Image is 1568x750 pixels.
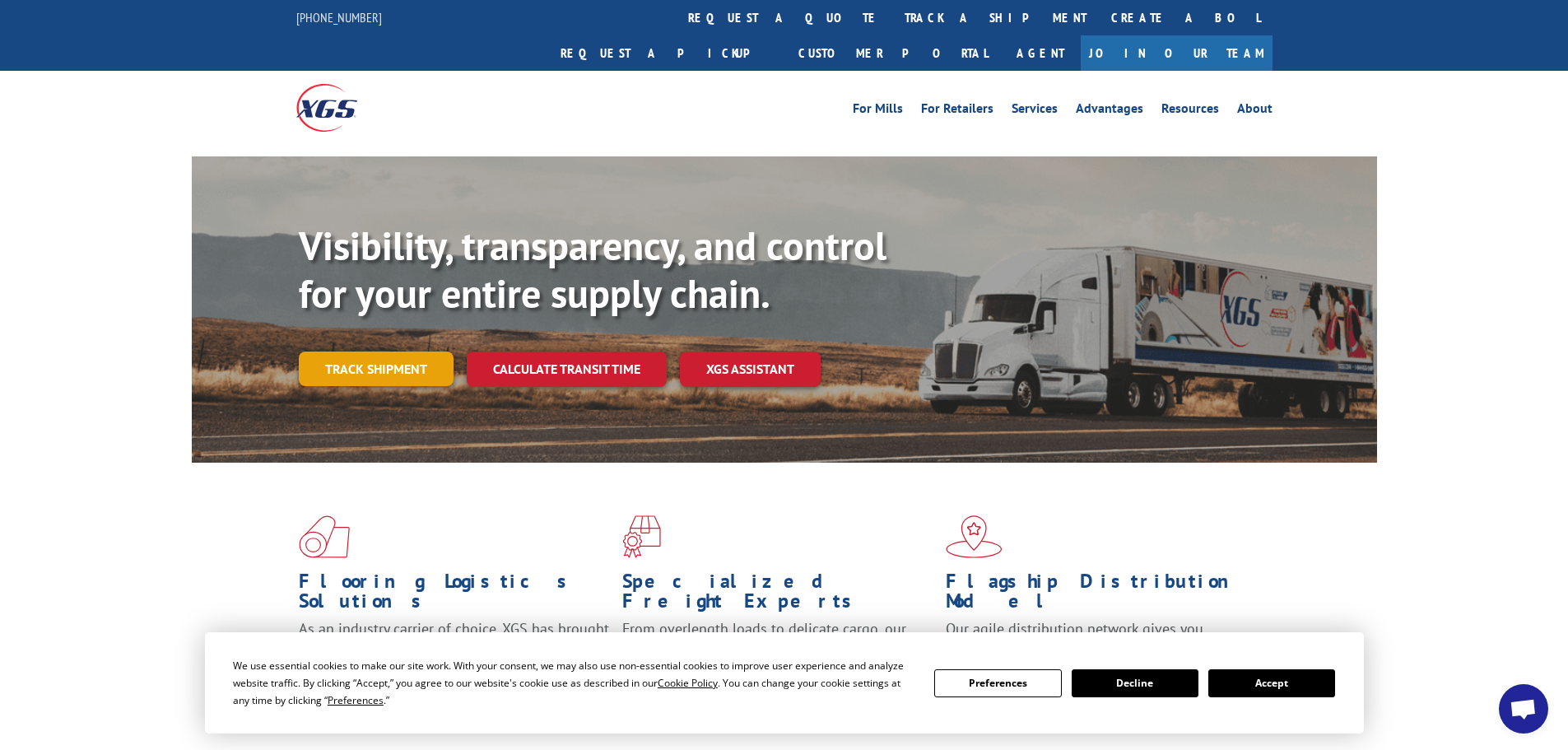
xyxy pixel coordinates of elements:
a: Agent [1000,35,1081,71]
span: Preferences [328,693,384,707]
a: Track shipment [299,352,454,386]
div: Cookie Consent Prompt [205,632,1364,734]
button: Decline [1072,669,1198,697]
span: As an industry carrier of choice, XGS has brought innovation and dedication to flooring logistics... [299,619,609,678]
b: Visibility, transparency, and control for your entire supply chain. [299,220,886,319]
img: xgs-icon-total-supply-chain-intelligence-red [299,515,350,558]
a: About [1237,102,1273,120]
a: Services [1012,102,1058,120]
a: Customer Portal [786,35,1000,71]
a: Calculate transit time [467,352,667,387]
p: From overlength loads to delicate cargo, our experienced staff knows the best way to move your fr... [622,619,933,692]
a: Join Our Team [1081,35,1273,71]
a: For Mills [853,102,903,120]
span: Our agile distribution network gives you nationwide inventory management on demand. [946,619,1249,658]
a: For Retailers [921,102,993,120]
h1: Flagship Distribution Model [946,571,1257,619]
a: Resources [1161,102,1219,120]
h1: Specialized Freight Experts [622,571,933,619]
button: Accept [1208,669,1335,697]
button: Preferences [934,669,1061,697]
a: [PHONE_NUMBER] [296,9,382,26]
a: Request a pickup [548,35,786,71]
a: XGS ASSISTANT [680,352,821,387]
div: We use essential cookies to make our site work. With your consent, we may also use non-essential ... [233,657,914,709]
h1: Flooring Logistics Solutions [299,571,610,619]
img: xgs-icon-focused-on-flooring-red [622,515,661,558]
img: xgs-icon-flagship-distribution-model-red [946,515,1003,558]
a: Advantages [1076,102,1143,120]
div: Open chat [1499,684,1548,734]
span: Cookie Policy [658,676,718,690]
